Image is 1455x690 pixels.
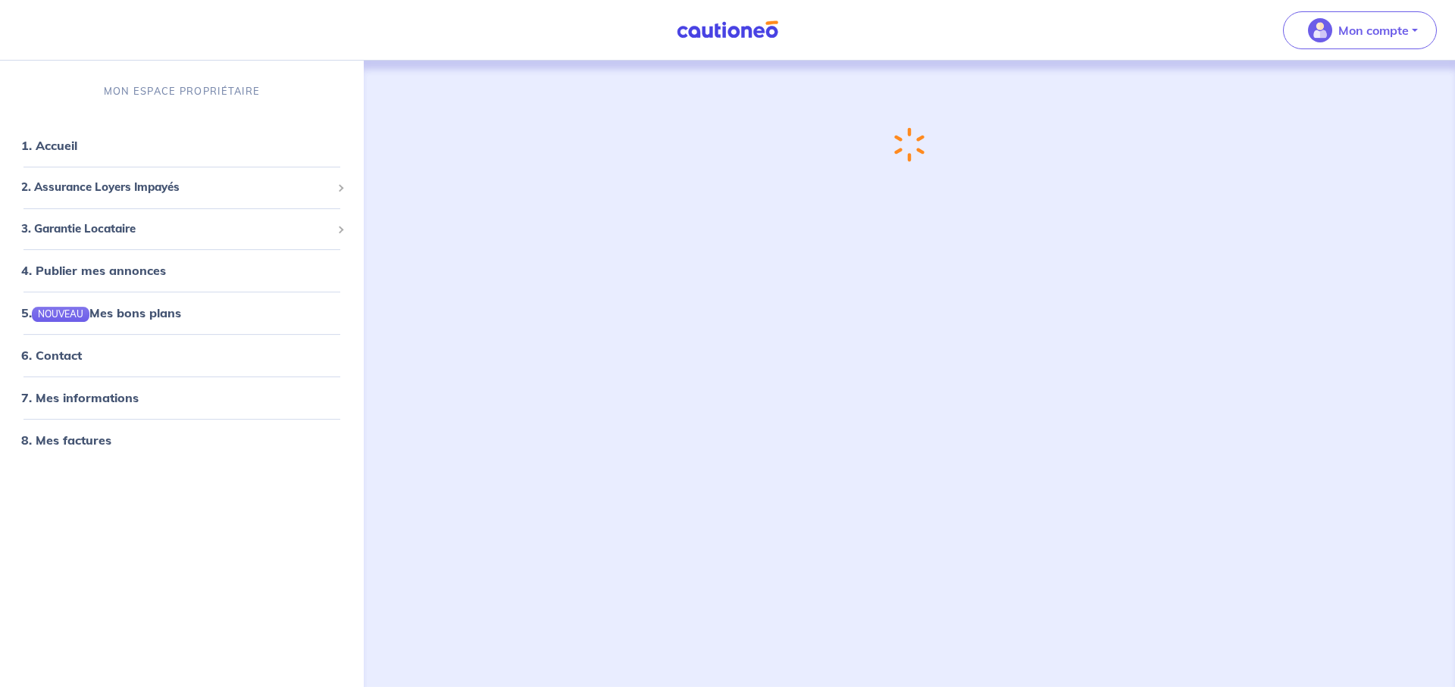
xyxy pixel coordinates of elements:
[6,340,358,370] div: 6. Contact
[6,214,358,244] div: 3. Garantie Locataire
[21,432,111,448] a: 8. Mes factures
[894,127,925,162] img: loading-spinner
[21,348,82,363] a: 6. Contact
[671,20,784,39] img: Cautioneo
[6,130,358,161] div: 1. Accueil
[21,305,181,320] a: 5.NOUVEAUMes bons plans
[1283,11,1437,49] button: illu_account_valid_menu.svgMon compte
[6,298,358,328] div: 5.NOUVEAUMes bons plans
[21,390,139,405] a: 7. Mes informations
[6,382,358,413] div: 7. Mes informations
[6,255,358,286] div: 4. Publier mes annonces
[1308,18,1332,42] img: illu_account_valid_menu.svg
[21,263,166,278] a: 4. Publier mes annonces
[21,220,331,238] span: 3. Garantie Locataire
[6,173,358,202] div: 2. Assurance Loyers Impayés
[6,425,358,455] div: 8. Mes factures
[21,179,331,196] span: 2. Assurance Loyers Impayés
[1338,21,1409,39] p: Mon compte
[21,138,77,153] a: 1. Accueil
[104,84,260,98] p: MON ESPACE PROPRIÉTAIRE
